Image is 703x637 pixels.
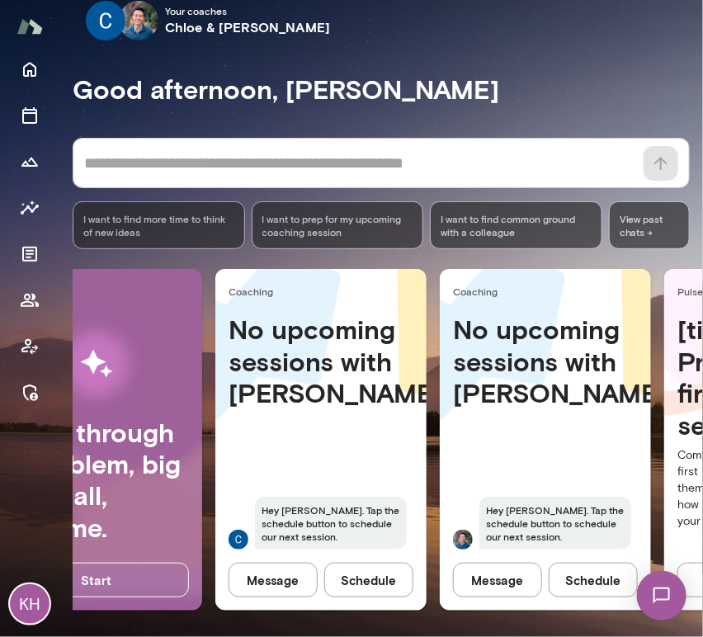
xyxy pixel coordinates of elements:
[119,1,158,40] img: Alex
[13,376,46,409] button: Manage
[165,17,330,37] h6: Chloe & [PERSON_NAME]
[453,314,638,408] h4: No upcoming sessions with [PERSON_NAME]
[13,145,46,178] button: Growth Plan
[479,497,631,550] span: Hey [PERSON_NAME]. Tap the schedule button to schedule our next session.
[4,417,189,544] h4: Work through a problem, big or small, anytime.
[229,285,420,298] span: Coaching
[441,212,592,238] span: I want to find common ground with a colleague
[549,563,638,597] button: Schedule
[73,73,703,105] h4: Good afternoon, [PERSON_NAME]
[229,563,318,597] button: Message
[324,563,413,597] button: Schedule
[4,284,196,297] span: AI Coach Beta
[453,530,473,550] img: Alex Yu Yu
[255,497,407,550] span: Hey [PERSON_NAME]. Tap the schedule button to schedule our next session.
[13,330,46,363] button: Coach app
[609,201,690,249] span: View past chats ->
[252,201,424,249] div: I want to prep for my upcoming coaching session
[262,212,413,238] span: I want to prep for my upcoming coaching session
[13,53,46,86] button: Home
[430,201,602,249] div: I want to find common ground with a colleague
[13,284,46,317] button: Members
[86,1,125,40] img: Chloe
[23,312,170,417] img: AI Workflows
[4,563,189,597] button: Start
[229,314,413,408] h4: No upcoming sessions with [PERSON_NAME]
[13,99,46,132] button: Sessions
[10,584,50,624] div: KH
[453,563,542,597] button: Message
[453,285,644,298] span: Coaching
[13,238,46,271] button: Documents
[13,191,46,224] button: Insights
[17,11,43,42] img: Mento
[165,4,330,17] span: Your coach es
[73,201,245,249] div: I want to find more time to think of new ideas
[83,212,234,238] span: I want to find more time to think of new ideas
[229,530,248,550] img: Chloe Rodman Rodman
